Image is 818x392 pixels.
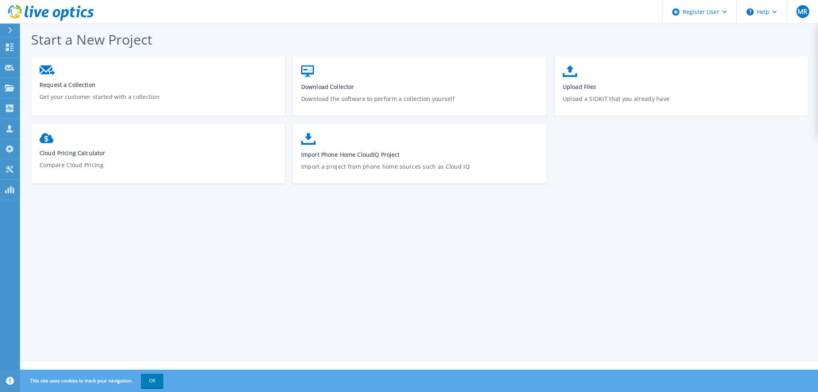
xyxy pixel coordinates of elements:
a: Cloud Pricing CalculatorCompare Cloud Pricing [31,129,285,185]
span: This site uses cookies to track your navigation. [22,374,163,388]
p: Get your customer started with a collection [40,93,277,111]
button: OK [141,374,163,388]
span: Download Collector [301,83,538,91]
p: Import a project from phone home sources such as Cloud IQ [301,162,538,181]
span: Start a New Project [31,30,152,49]
p: Compare Cloud Pricing [40,161,277,179]
span: Cloud Pricing Calculator [40,149,277,157]
span: MR [798,8,807,15]
span: Import Phone Home CloudIQ Project [301,151,538,158]
a: Request a CollectionGet your customer started with a collection [31,61,285,116]
a: Download CollectorDownload the software to perform a collection yourself [293,61,546,118]
span: Upload Files [563,83,800,91]
span: Request a Collection [40,81,277,89]
p: Download the software to perform a collection yourself [301,95,538,113]
p: Upload a SIOKIT that you already have [563,95,800,113]
a: Upload FilesUpload a SIOKIT that you already have [554,61,808,118]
